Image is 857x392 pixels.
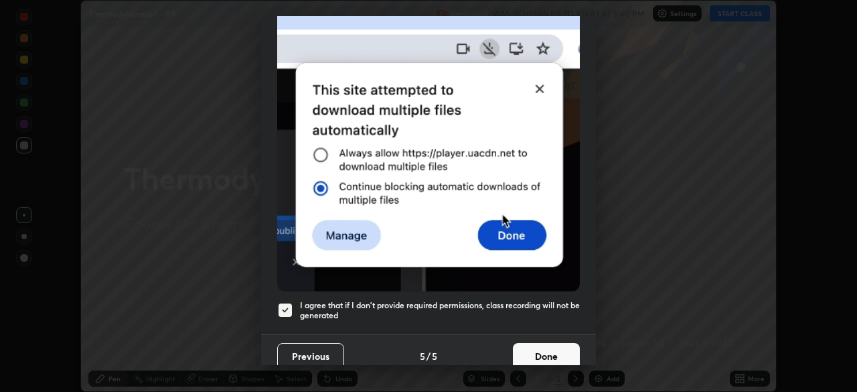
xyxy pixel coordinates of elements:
h4: 5 [432,349,437,363]
h4: / [426,349,431,363]
button: Previous [277,343,344,370]
h5: I agree that if I don't provide required permissions, class recording will not be generated [300,300,580,321]
button: Done [513,343,580,370]
h4: 5 [420,349,425,363]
